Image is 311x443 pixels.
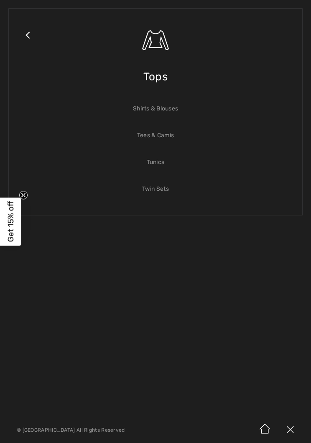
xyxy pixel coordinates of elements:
a: Tunics [17,153,294,172]
a: Shirts & Blouses [17,100,294,118]
span: Get 15% off [6,201,15,242]
img: X [278,417,303,443]
a: Tees & Camis [17,126,294,145]
a: Twin Sets [17,180,294,198]
p: © [GEOGRAPHIC_DATA] All Rights Reserved [17,427,184,433]
img: Home [252,417,278,443]
button: Close teaser [19,191,28,199]
span: Tops [143,62,168,92]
